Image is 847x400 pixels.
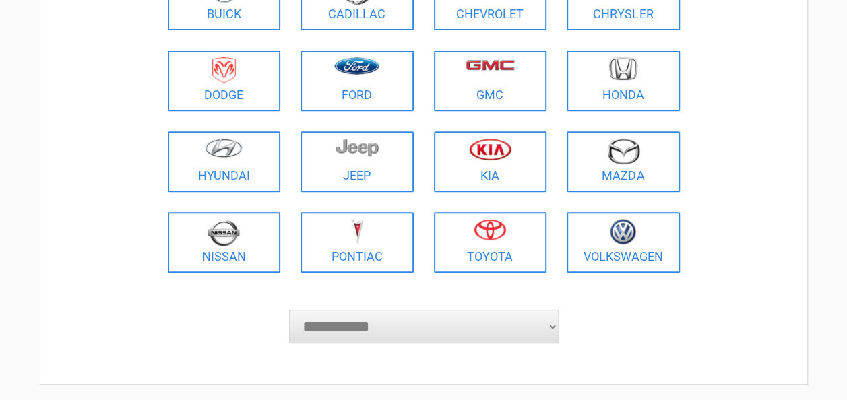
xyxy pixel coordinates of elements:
img: toyota [474,219,506,240]
img: hyundai [205,138,243,158]
a: Dodge [168,51,281,111]
a: Hyundai [168,131,281,192]
a: Kia [434,131,547,192]
a: Ford [301,51,414,111]
a: Jeep [301,131,414,192]
img: kia [469,138,511,160]
img: volkswagen [610,219,636,245]
a: GMC [434,51,547,111]
a: Volkswagen [567,212,680,273]
img: gmc [466,59,515,71]
a: Pontiac [301,212,414,273]
a: Honda [567,51,680,111]
img: dodge [212,57,236,84]
img: pontiac [350,219,364,244]
img: ford [334,57,379,75]
a: Nissan [168,212,281,273]
img: honda [609,57,637,81]
img: mazda [606,138,640,164]
img: nissan [208,219,240,246]
a: Toyota [434,212,547,273]
a: Mazda [567,131,680,192]
img: jeep [336,138,379,157]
